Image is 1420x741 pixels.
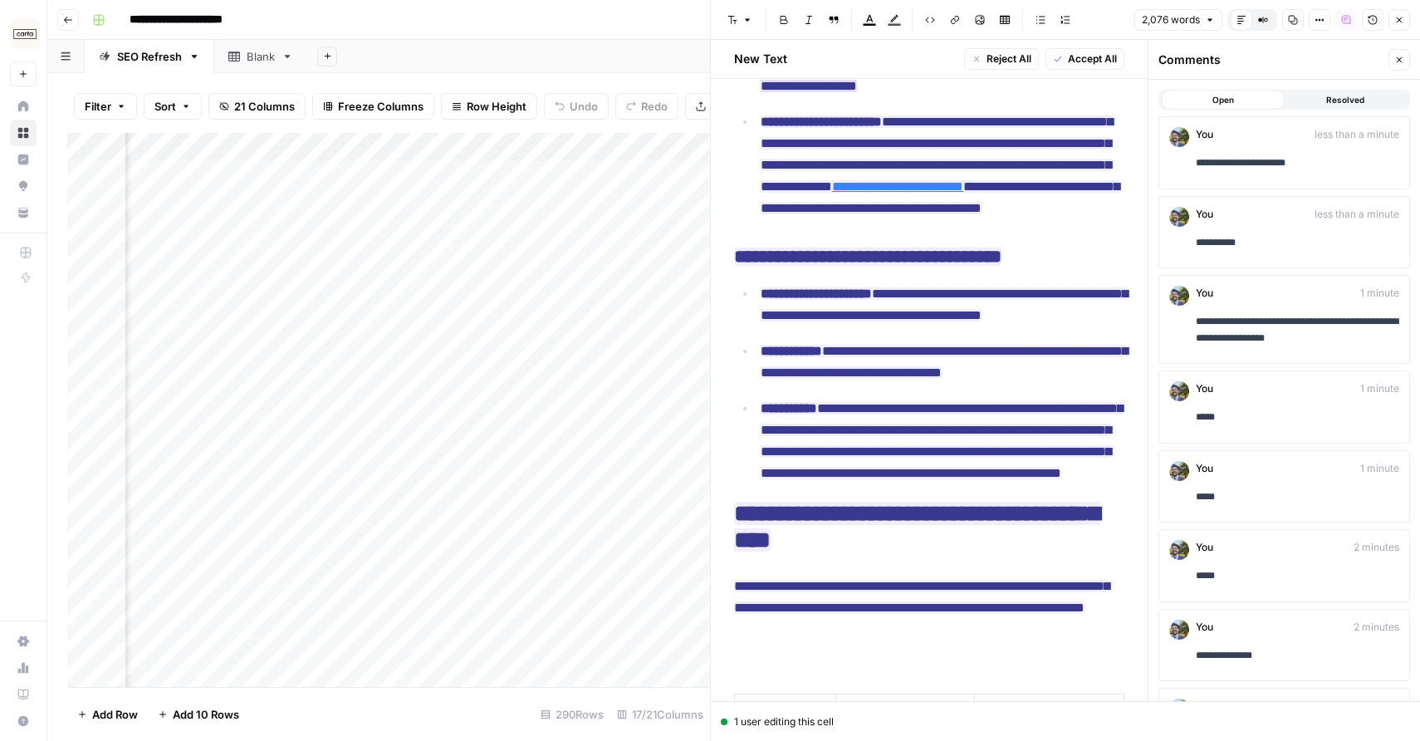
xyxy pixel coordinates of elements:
button: Workspace: Carta [10,13,37,55]
div: You [1196,461,1399,476]
a: Home [10,93,37,120]
div: 1 user editing this cell [721,714,1410,729]
span: 21 Columns [234,98,295,115]
span: Row Height [467,98,526,115]
a: Your Data [10,199,37,226]
span: Sort [154,98,176,115]
button: Sort [144,93,202,120]
span: Resolved [1326,93,1364,106]
button: Reject All [964,48,1039,70]
button: Freeze Columns [312,93,434,120]
button: Redo [615,93,678,120]
span: Add 10 Rows [173,706,239,723]
a: Blank [214,40,307,73]
button: Filter [74,93,137,120]
img: 5gmal12a4h6pmgtf80cvs7hedidr [1169,286,1189,306]
span: 2 minutes [1354,699,1399,714]
div: You [1196,381,1399,396]
div: You [1196,699,1399,714]
img: 5gmal12a4h6pmgtf80cvs7hedidr [1169,381,1189,401]
button: Add Row [67,701,148,728]
a: Learning Hub [10,681,37,708]
span: Redo [641,98,668,115]
div: You [1196,127,1399,142]
a: Opportunities [10,173,37,199]
span: 1 minute [1360,381,1399,396]
div: Blank [247,48,275,65]
a: SEO Refresh [85,40,214,73]
div: 17/21 Columns [610,701,710,728]
span: 2 minutes [1354,540,1399,555]
span: 1 minute [1360,286,1399,301]
button: Undo [544,93,609,120]
div: You [1196,620,1399,635]
img: 5gmal12a4h6pmgtf80cvs7hedidr [1169,620,1189,640]
a: Insights [10,146,37,173]
span: less than a minute [1315,127,1399,142]
div: You [1196,207,1399,222]
button: Accept All [1045,48,1124,70]
img: 5gmal12a4h6pmgtf80cvs7hedidr [1169,207,1189,227]
button: Resolved [1285,90,1408,110]
div: You [1196,286,1399,301]
span: Filter [85,98,111,115]
span: Undo [570,98,598,115]
img: 5gmal12a4h6pmgtf80cvs7hedidr [1169,699,1189,719]
button: Row Height [441,93,537,120]
div: Comments [1158,52,1383,68]
button: 2,076 words [1134,9,1222,31]
button: Add 10 Rows [148,701,249,728]
div: SEO Refresh [117,48,182,65]
span: Accept All [1068,52,1117,66]
img: Carta Logo [10,19,40,49]
button: 21 Columns [208,93,306,120]
a: Usage [10,655,37,681]
a: Browse [10,120,37,146]
img: 5gmal12a4h6pmgtf80cvs7hedidr [1169,127,1189,147]
button: Help + Support [10,708,37,734]
span: less than a minute [1315,207,1399,222]
span: Reject All [987,52,1031,66]
img: 5gmal12a4h6pmgtf80cvs7hedidr [1169,540,1189,560]
span: Freeze Columns [338,98,424,115]
a: Settings [10,628,37,655]
span: Open [1212,93,1234,106]
span: 1 minute [1360,461,1399,476]
h2: New Text [734,51,787,67]
span: 2,076 words [1142,12,1200,27]
div: You [1196,540,1399,555]
div: 290 Rows [534,701,610,728]
span: Add Row [92,706,138,723]
span: 2 minutes [1354,620,1399,635]
img: 5gmal12a4h6pmgtf80cvs7hedidr [1169,461,1189,481]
